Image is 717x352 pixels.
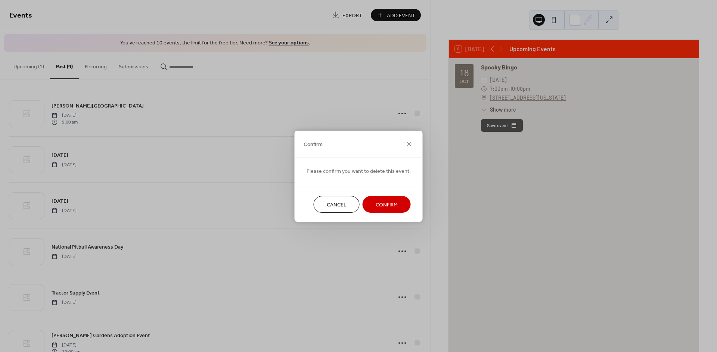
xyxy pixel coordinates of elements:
span: Cancel [327,201,347,209]
button: Cancel [314,196,360,213]
span: Confirm [304,141,323,149]
button: Confirm [363,196,411,213]
span: Please confirm you want to delete this event. [307,167,411,175]
span: Confirm [376,201,398,209]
